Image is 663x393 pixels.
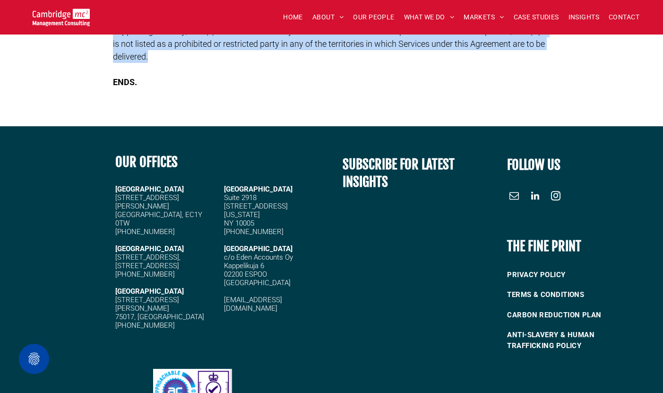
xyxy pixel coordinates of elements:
span: NY 10005 [224,219,254,227]
span: [STREET_ADDRESS][PERSON_NAME] [GEOGRAPHIC_DATA], EC1Y 0TW [115,193,202,227]
a: [EMAIL_ADDRESS][DOMAIN_NAME] [224,296,282,313]
span: [PHONE_NUMBER] [115,321,175,330]
a: MARKETS [459,10,508,25]
span: [STREET_ADDRESS] [115,262,179,270]
strong: [GEOGRAPHIC_DATA] [115,245,184,253]
a: OUR PEOPLE [348,10,399,25]
a: ABOUT [308,10,349,25]
a: INSIGHTS [564,10,604,25]
span: [STREET_ADDRESS], [115,253,181,262]
a: PRIVACY POLICY [507,265,636,285]
img: Go to Homepage [33,9,90,26]
span: Suite 2918 [224,193,257,202]
a: TERMS & CONDITIONS [507,285,636,305]
span: [STREET_ADDRESS] [224,202,288,210]
font: FOLLOW US [507,157,560,173]
a: CONTACT [604,10,644,25]
a: HOME [278,10,308,25]
strong: [GEOGRAPHIC_DATA] [115,287,184,296]
span: [US_STATE] [224,210,260,219]
a: instagram [549,189,563,205]
span: [GEOGRAPHIC_DATA] [224,245,293,253]
b: OUR OFFICES [115,154,178,170]
span: [STREET_ADDRESS][PERSON_NAME] [115,296,179,313]
span: 75017, [GEOGRAPHIC_DATA] [115,313,204,321]
span: [PHONE_NUMBER] [224,227,284,236]
a: ANTI-SLAVERY & HUMAN TRAFFICKING POLICY [507,325,636,356]
span: [GEOGRAPHIC_DATA] [224,185,293,193]
span: SUBSCRIBE FOR LATEST INSIGHTS [343,156,455,190]
a: linkedin [528,189,542,205]
a: CASE STUDIES [509,10,564,25]
span: c/o Eden Accounts Oy Kappelikuja 6 02200 ESPOO [GEOGRAPHIC_DATA] [224,253,293,287]
a: WHAT WE DO [399,10,459,25]
span: [PHONE_NUMBER] [115,270,175,279]
a: CARBON REDUCTION PLAN [507,305,636,325]
strong: [GEOGRAPHIC_DATA] [115,185,184,193]
b: THE FINE PRINT [507,238,581,254]
strong: ENDS. [113,77,137,87]
a: email [507,189,521,205]
span: [PHONE_NUMBER] [115,227,175,236]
